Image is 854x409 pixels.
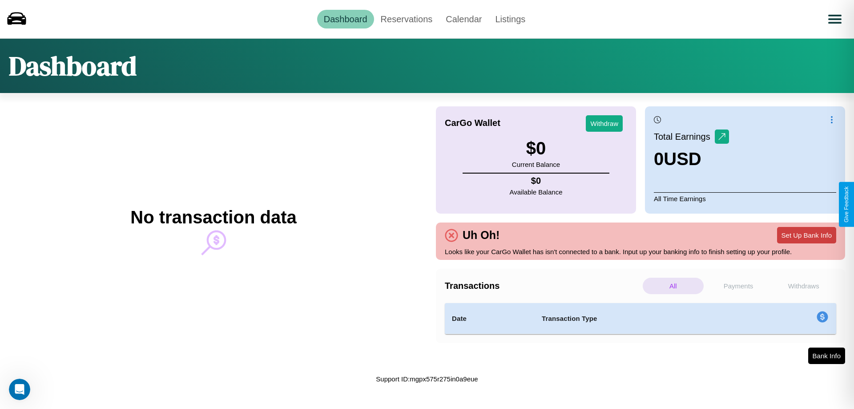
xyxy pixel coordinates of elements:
[376,373,478,385] p: Support ID: mgpx575r275in0a9eue
[512,138,560,158] h3: $ 0
[9,48,137,84] h1: Dashboard
[777,227,836,243] button: Set Up Bank Info
[374,10,439,28] a: Reservations
[445,118,500,128] h4: CarGo Wallet
[510,186,563,198] p: Available Balance
[488,10,532,28] a: Listings
[9,379,30,400] iframe: Intercom live chat
[654,192,836,205] p: All Time Earnings
[439,10,488,28] a: Calendar
[458,229,504,242] h4: Uh Oh!
[130,207,296,227] h2: No transaction data
[586,115,623,132] button: Withdraw
[317,10,374,28] a: Dashboard
[708,278,769,294] p: Payments
[512,158,560,170] p: Current Balance
[843,186,850,223] div: Give Feedback
[643,278,704,294] p: All
[654,129,715,145] p: Total Earnings
[822,7,847,32] button: Open menu
[445,303,836,334] table: simple table
[445,281,640,291] h4: Transactions
[542,313,744,324] h4: Transaction Type
[808,348,845,364] button: Bank Info
[773,278,834,294] p: Withdraws
[654,149,729,169] h3: 0 USD
[510,176,563,186] h4: $ 0
[452,313,528,324] h4: Date
[445,246,836,258] p: Looks like your CarGo Wallet has isn't connected to a bank. Input up your banking info to finish ...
